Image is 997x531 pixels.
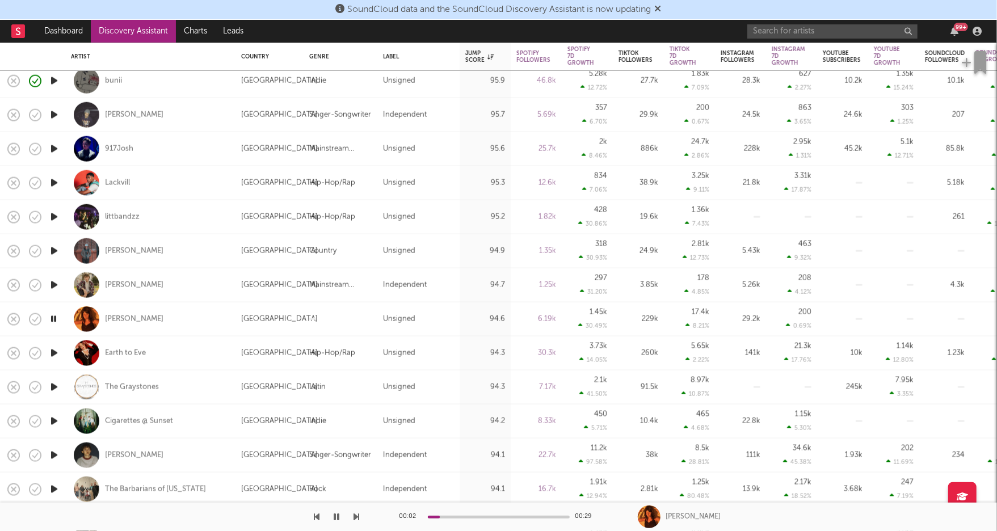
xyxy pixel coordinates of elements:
div: 18.52 % [784,492,811,500]
div: 24.5k [721,108,760,121]
div: Artist [71,53,224,60]
div: 12.6k [516,176,556,189]
div: 318 [595,241,607,248]
div: 12.71 % [887,152,914,159]
div: 245k [823,380,863,394]
div: 1.83k [692,70,709,78]
div: 3.65 % [787,118,811,125]
div: 111k [721,448,760,462]
div: Soundcloud Followers [925,50,965,64]
div: 95.3 [465,176,505,189]
div: 4.85 % [684,288,709,296]
div: 94.2 [465,414,505,428]
div: 15.24 % [886,84,914,91]
div: 428 [594,206,607,214]
div: Unsigned [383,414,415,428]
div: 29.2k [721,312,760,326]
div: 7.06 % [582,186,607,193]
div: Singer-Songwriter [309,108,371,121]
div: 178 [697,275,709,282]
div: 8.33k [516,414,556,428]
div: Singer-Songwriter [309,448,371,462]
a: Cigarettes @ Sunset [105,416,173,426]
div: 303 [901,104,914,112]
div: 3.35 % [890,390,914,398]
div: [GEOGRAPHIC_DATA] [241,142,318,155]
div: 29.9k [619,108,658,121]
div: Hip-Hop/Rap [309,346,355,360]
div: Tiktok 7D Growth [670,46,696,66]
div: Unsigned [383,176,415,189]
div: [GEOGRAPHIC_DATA] [241,210,318,224]
div: 0.69 % [786,322,811,330]
div: Rock [309,482,326,496]
div: 8.5k [695,445,709,452]
div: 5.26k [721,278,760,292]
div: 12.73 % [683,254,709,262]
div: 917Josh [105,144,133,154]
div: 12.72 % [580,84,607,91]
a: Earth to Eve [105,348,146,358]
a: Leads [215,20,251,43]
div: 2.95k [793,138,811,146]
div: 8.21 % [685,322,709,330]
div: 30.93 % [579,254,607,262]
div: 863 [798,104,811,112]
div: 99 + [954,23,968,31]
div: 4.3k [925,278,965,292]
div: Hip-Hop/Rap [309,176,355,189]
div: 1.36k [692,206,709,214]
div: 2.27 % [788,84,811,91]
div: [GEOGRAPHIC_DATA] [241,482,318,496]
div: 834 [594,172,607,180]
div: Instagram Followers [721,50,755,64]
div: 4.12 % [788,288,811,296]
div: [GEOGRAPHIC_DATA] [241,74,318,87]
div: 2.17k [794,479,811,486]
div: [PERSON_NAME] [105,314,163,324]
div: 25.7k [516,142,556,155]
div: 24.7k [691,138,709,146]
div: 34.6k [793,445,811,452]
div: 5.1k [901,138,914,146]
div: 357 [595,104,607,112]
div: 5.71 % [584,424,607,432]
div: 2.22 % [685,356,709,364]
span: SoundCloud data and the SoundCloud Discovery Assistant is now updating [348,5,651,14]
div: 1.91k [590,479,607,486]
div: Independent [383,482,427,496]
div: 465 [696,411,709,418]
div: 3.73k [590,343,607,350]
div: 95.2 [465,210,505,224]
div: [GEOGRAPHIC_DATA] [241,414,318,428]
div: 6.19k [516,312,556,326]
div: 1.23k [925,346,965,360]
div: Latin [309,380,326,394]
div: 450 [594,411,607,418]
div: 46.8k [516,74,556,87]
a: Discovery Assistant [91,20,176,43]
div: 247 [901,479,914,486]
div: 97.58 % [579,458,607,466]
div: Country [309,244,336,258]
div: 2.1k [594,377,607,384]
div: 1.15k [795,411,811,418]
div: YouTube 7D Growth [874,46,901,66]
a: littbandzz [105,212,140,222]
div: 14.05 % [579,356,607,364]
div: 6.70 % [582,118,607,125]
div: 22.8k [721,414,760,428]
div: 91.5k [619,380,658,394]
div: 19.6k [619,210,658,224]
a: [PERSON_NAME] [105,109,163,120]
div: Independent [383,108,427,121]
div: 30.86 % [578,220,607,227]
div: [GEOGRAPHIC_DATA] [241,312,318,326]
a: Lackvill [105,178,130,188]
div: 1.82k [516,210,556,224]
div: 3.68k [823,482,863,496]
div: 1.25k [516,278,556,292]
